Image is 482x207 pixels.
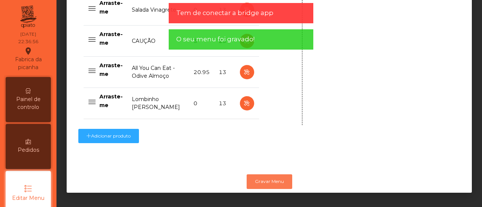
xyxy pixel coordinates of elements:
td: 0 [189,88,214,119]
button: Adicionar produto [78,129,139,143]
span: Tem de conectar a bridge app [176,8,273,18]
td: 13 [214,88,235,119]
span: Painel de controlo [8,95,49,111]
div: 22:36:56 [18,38,38,45]
div: [DATE] [20,31,36,38]
div: Fabrica da picanha [6,47,50,71]
td: 20.95 [189,57,214,88]
span: Pedidos [18,146,39,154]
img: qpiato [19,4,37,30]
p: Arraste-me [99,92,123,109]
td: 13 [214,57,235,88]
span: O seu menu foi gravado! [176,35,255,44]
p: Arraste-me [99,61,123,78]
td: All You Can Eat - Odive Almoço [127,57,189,88]
p: Arraste-me [99,30,123,47]
button: Gravar Menu [247,174,292,189]
span: Editar Menu [12,194,44,202]
td: Lombinho [PERSON_NAME] [127,88,189,119]
td: CAUÇÃO [127,26,189,57]
i: location_on [24,47,33,56]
